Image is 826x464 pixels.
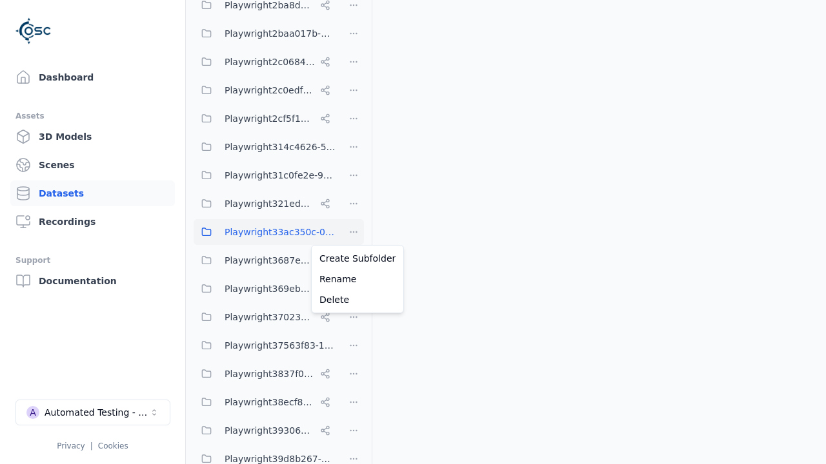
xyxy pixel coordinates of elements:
a: Rename [314,269,401,289]
a: Delete [314,289,401,310]
a: Create Subfolder [314,248,401,269]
